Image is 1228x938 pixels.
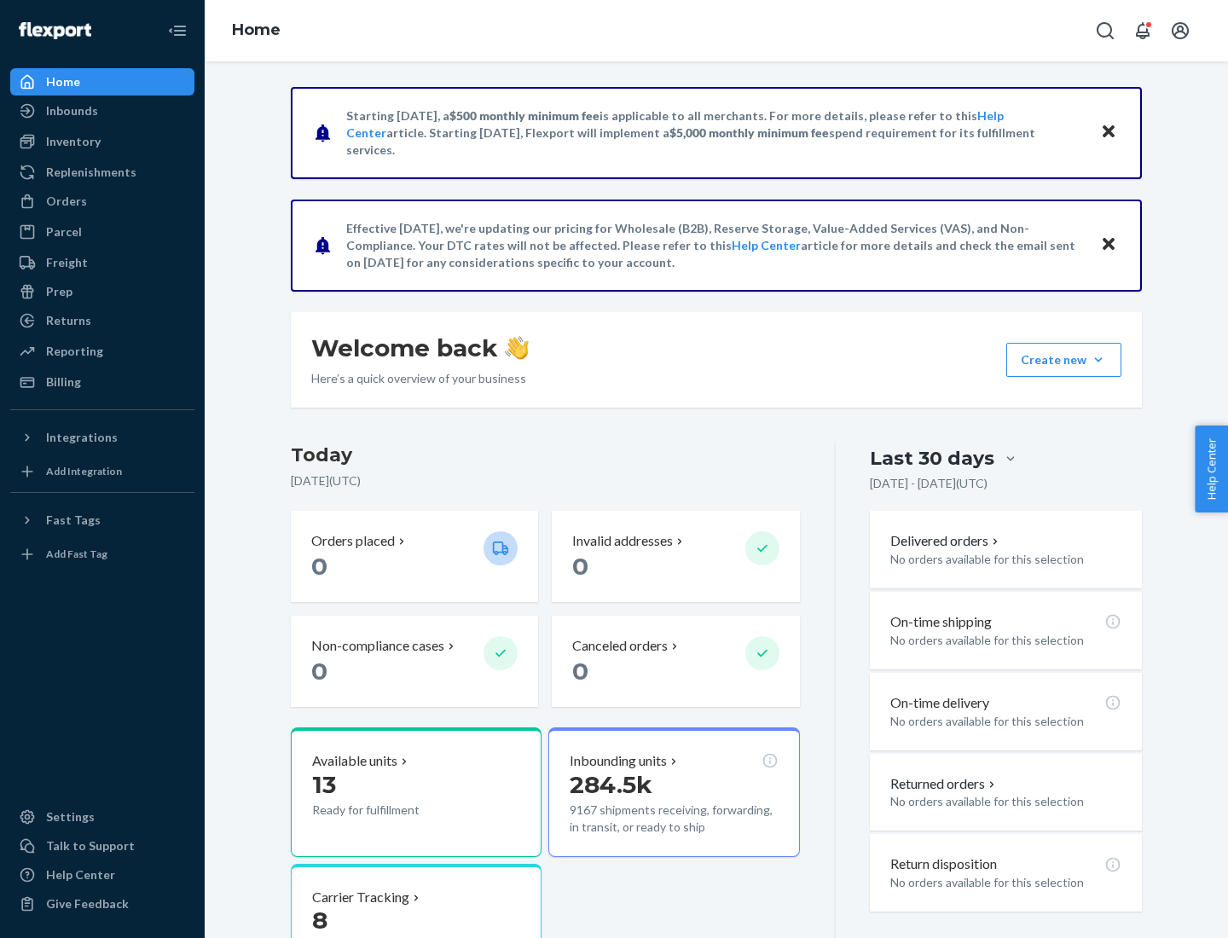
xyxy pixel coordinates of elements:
[46,866,115,883] div: Help Center
[312,802,470,819] p: Ready for fulfillment
[572,552,588,581] span: 0
[1088,14,1122,48] button: Open Search Box
[10,507,194,534] button: Fast Tags
[1195,426,1228,512] button: Help Center
[572,636,668,656] p: Canceled orders
[572,657,588,686] span: 0
[291,442,800,469] h3: Today
[291,472,800,489] p: [DATE] ( UTC )
[10,541,194,568] a: Add Fast Tag
[311,370,529,387] p: Here’s a quick overview of your business
[890,693,989,713] p: On-time delivery
[46,102,98,119] div: Inbounds
[870,445,994,472] div: Last 30 days
[46,312,91,329] div: Returns
[1126,14,1160,48] button: Open notifications
[10,278,194,305] a: Prep
[46,283,72,300] div: Prep
[46,547,107,561] div: Add Fast Tag
[311,333,529,363] h1: Welcome back
[570,770,652,799] span: 284.5k
[10,338,194,365] a: Reporting
[46,133,101,150] div: Inventory
[312,751,397,771] p: Available units
[10,188,194,215] a: Orders
[890,854,997,874] p: Return disposition
[46,164,136,181] div: Replenishments
[870,475,988,492] p: [DATE] - [DATE] ( UTC )
[46,837,135,854] div: Talk to Support
[10,832,194,860] a: Talk to Support
[312,770,336,799] span: 13
[218,6,294,55] ol: breadcrumbs
[311,636,444,656] p: Non-compliance cases
[10,458,194,485] a: Add Integration
[232,20,281,39] a: Home
[46,343,103,360] div: Reporting
[570,802,778,836] p: 9167 shipments receiving, forwarding, in transit, or ready to ship
[10,861,194,889] a: Help Center
[10,307,194,334] a: Returns
[449,108,600,123] span: $500 monthly minimum fee
[46,895,129,912] div: Give Feedback
[10,803,194,831] a: Settings
[312,888,409,907] p: Carrier Tracking
[732,238,801,252] a: Help Center
[19,22,91,39] img: Flexport logo
[46,512,101,529] div: Fast Tags
[311,552,327,581] span: 0
[552,511,799,602] button: Invalid addresses 0
[890,632,1121,649] p: No orders available for this selection
[10,890,194,918] button: Give Feedback
[46,429,118,446] div: Integrations
[291,727,542,857] button: Available units13Ready for fulfillment
[312,906,327,935] span: 8
[346,107,1084,159] p: Starting [DATE], a is applicable to all merchants. For more details, please refer to this article...
[890,793,1121,810] p: No orders available for this selection
[10,218,194,246] a: Parcel
[1098,120,1120,145] button: Close
[10,159,194,186] a: Replenishments
[46,254,88,271] div: Freight
[1098,233,1120,258] button: Close
[311,531,395,551] p: Orders placed
[46,464,122,478] div: Add Integration
[46,808,95,825] div: Settings
[291,511,538,602] button: Orders placed 0
[505,336,529,360] img: hand-wave emoji
[548,727,799,857] button: Inbounding units284.5k9167 shipments receiving, forwarding, in transit, or ready to ship
[552,616,799,707] button: Canceled orders 0
[890,551,1121,568] p: No orders available for this selection
[10,249,194,276] a: Freight
[572,531,673,551] p: Invalid addresses
[1006,343,1121,377] button: Create new
[10,368,194,396] a: Billing
[10,97,194,124] a: Inbounds
[890,531,1002,551] button: Delivered orders
[46,73,80,90] div: Home
[890,774,999,794] button: Returned orders
[160,14,194,48] button: Close Navigation
[890,612,992,632] p: On-time shipping
[10,128,194,155] a: Inventory
[890,713,1121,730] p: No orders available for this selection
[10,68,194,96] a: Home
[890,874,1121,891] p: No orders available for this selection
[669,125,829,140] span: $5,000 monthly minimum fee
[46,373,81,391] div: Billing
[46,193,87,210] div: Orders
[1163,14,1197,48] button: Open account menu
[570,751,667,771] p: Inbounding units
[311,657,327,686] span: 0
[291,616,538,707] button: Non-compliance cases 0
[346,220,1084,271] p: Effective [DATE], we're updating our pricing for Wholesale (B2B), Reserve Storage, Value-Added Se...
[46,223,82,240] div: Parcel
[10,424,194,451] button: Integrations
